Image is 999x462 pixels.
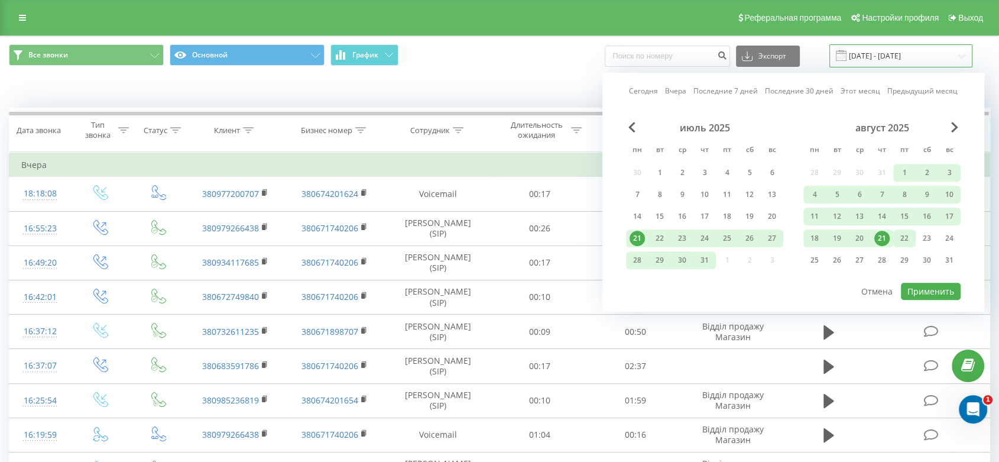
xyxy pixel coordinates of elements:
div: 23 [919,231,935,246]
a: Сегодня [629,86,658,97]
div: 10 [697,187,712,202]
td: 03:43 [588,211,683,245]
div: 16:37:12 [21,320,59,343]
button: Все звонки [9,44,164,66]
div: 23 [674,231,690,246]
div: вс 31 авг. 2025 г. [938,251,961,269]
div: Длительность ожидания [505,120,568,140]
div: сб 16 авг. 2025 г. [916,208,938,225]
div: чт 3 июля 2025 г. [693,164,716,182]
button: Применить [901,283,961,300]
a: 380671898707 [301,326,358,337]
div: чт 21 авг. 2025 г. [871,230,893,247]
div: 16:55:23 [21,217,59,240]
div: пт 25 июля 2025 г. [716,230,738,247]
div: 2 [674,165,690,180]
div: 16:37:07 [21,354,59,377]
div: чт 24 июля 2025 г. [693,230,716,247]
div: вт 22 июля 2025 г. [648,230,671,247]
abbr: пятница [718,142,736,160]
div: Статус [144,125,167,135]
div: вс 13 июля 2025 г. [761,186,783,203]
div: чт 7 авг. 2025 г. [871,186,893,203]
td: 02:37 [588,349,683,383]
div: 9 [674,187,690,202]
div: 24 [942,231,957,246]
div: сб 9 авг. 2025 г. [916,186,938,203]
div: сб 2 авг. 2025 г. [916,164,938,182]
div: пт 29 авг. 2025 г. [893,251,916,269]
a: Последние 7 дней [693,86,758,97]
div: чт 28 авг. 2025 г. [871,251,893,269]
a: 380674201654 [301,395,358,406]
div: ср 23 июля 2025 г. [671,230,693,247]
abbr: четверг [696,142,713,160]
div: пт 15 авг. 2025 г. [893,208,916,225]
div: 4 [807,187,822,202]
div: пт 1 авг. 2025 г. [893,164,916,182]
div: 9 [919,187,935,202]
div: 30 [674,253,690,268]
div: сб 26 июля 2025 г. [738,230,761,247]
div: Дата звонка [17,125,61,135]
div: июль 2025 [626,122,783,134]
abbr: среда [851,142,868,160]
div: 10 [942,187,957,202]
a: 380671740206 [301,429,358,440]
div: вт 26 авг. 2025 г. [826,251,848,269]
div: 19 [829,231,845,246]
div: 5 [742,165,757,180]
div: пн 21 июля 2025 г. [626,230,648,247]
a: 380671740206 [301,291,358,302]
div: 16:25:54 [21,389,59,412]
td: [PERSON_NAME] (SIP) [384,280,491,314]
div: вс 17 авг. 2025 г. [938,208,961,225]
div: ср 30 июля 2025 г. [671,251,693,269]
div: пн 4 авг. 2025 г. [803,186,826,203]
div: пт 8 авг. 2025 г. [893,186,916,203]
div: пн 11 авг. 2025 г. [803,208,826,225]
div: ср 13 авг. 2025 г. [848,208,871,225]
td: 00:26 [492,211,588,245]
abbr: среда [673,142,691,160]
div: 3 [942,165,957,180]
div: 18 [807,231,822,246]
a: 380985236819 [202,395,259,406]
div: 28 [630,253,645,268]
div: 7 [630,187,645,202]
abbr: суббота [918,142,936,160]
button: Основной [170,44,325,66]
div: пн 25 авг. 2025 г. [803,251,826,269]
abbr: четверг [873,142,891,160]
td: Відділ продажу Магазин [683,418,783,452]
div: ср 16 июля 2025 г. [671,208,693,225]
div: 16:19:59 [21,424,59,447]
span: Настройки профиля [862,13,939,22]
div: 25 [719,231,735,246]
div: 1 [897,165,912,180]
div: 16:42:01 [21,286,59,309]
div: 22 [652,231,667,246]
td: 00:17 [492,177,588,211]
td: Вчера [9,153,990,177]
div: вс 24 авг. 2025 г. [938,230,961,247]
div: чт 17 июля 2025 г. [693,208,716,225]
div: 31 [697,253,712,268]
div: чт 10 июля 2025 г. [693,186,716,203]
div: сб 23 авг. 2025 г. [916,230,938,247]
span: Выход [958,13,983,22]
td: [PERSON_NAME] (SIP) [384,245,491,280]
div: вс 6 июля 2025 г. [761,164,783,182]
abbr: воскресенье [763,142,781,160]
abbr: понедельник [806,142,823,160]
div: 15 [897,209,912,224]
td: 00:17 [492,349,588,383]
div: пн 18 авг. 2025 г. [803,230,826,247]
div: 4 [719,165,735,180]
abbr: вторник [651,142,669,160]
td: 00:09 [492,315,588,349]
div: ср 2 июля 2025 г. [671,164,693,182]
td: 00:17 [492,245,588,280]
a: 380672749840 [202,291,259,302]
div: Длительность разговора [601,120,664,140]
